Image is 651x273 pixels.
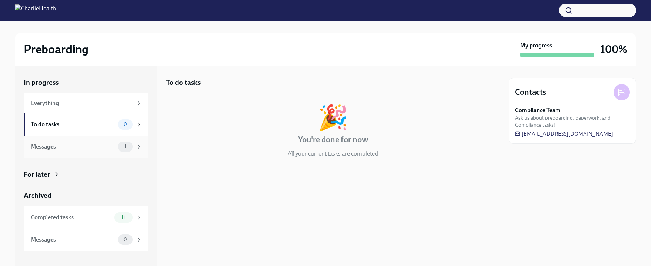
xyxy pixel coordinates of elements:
div: Messages [31,236,115,244]
img: CharlieHealth [15,4,56,16]
h2: Preboarding [24,42,89,57]
h4: You're done for now [298,134,368,145]
span: Ask us about preboarding, paperwork, and Compliance tasks! [515,114,630,129]
a: To do tasks0 [24,113,148,136]
div: 🎉 [318,105,348,130]
a: In progress [24,78,148,87]
a: For later [24,170,148,179]
div: Completed tasks [31,213,111,222]
a: Messages0 [24,229,148,251]
h4: Contacts [515,87,546,98]
p: All your current tasks are completed [288,150,378,158]
h3: 100% [600,43,627,56]
div: Everything [31,99,133,107]
a: Messages1 [24,136,148,158]
a: Archived [24,191,148,200]
span: 0 [119,237,132,242]
a: Completed tasks11 [24,206,148,229]
span: 1 [120,144,131,149]
a: Everything [24,93,148,113]
div: Messages [31,143,115,151]
strong: Compliance Team [515,106,561,114]
div: For later [24,170,50,179]
span: 0 [119,121,132,127]
span: 11 [117,214,130,220]
strong: My progress [520,41,552,50]
a: [EMAIL_ADDRESS][DOMAIN_NAME] [515,130,613,137]
div: To do tasks [31,120,115,129]
h5: To do tasks [166,78,201,87]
